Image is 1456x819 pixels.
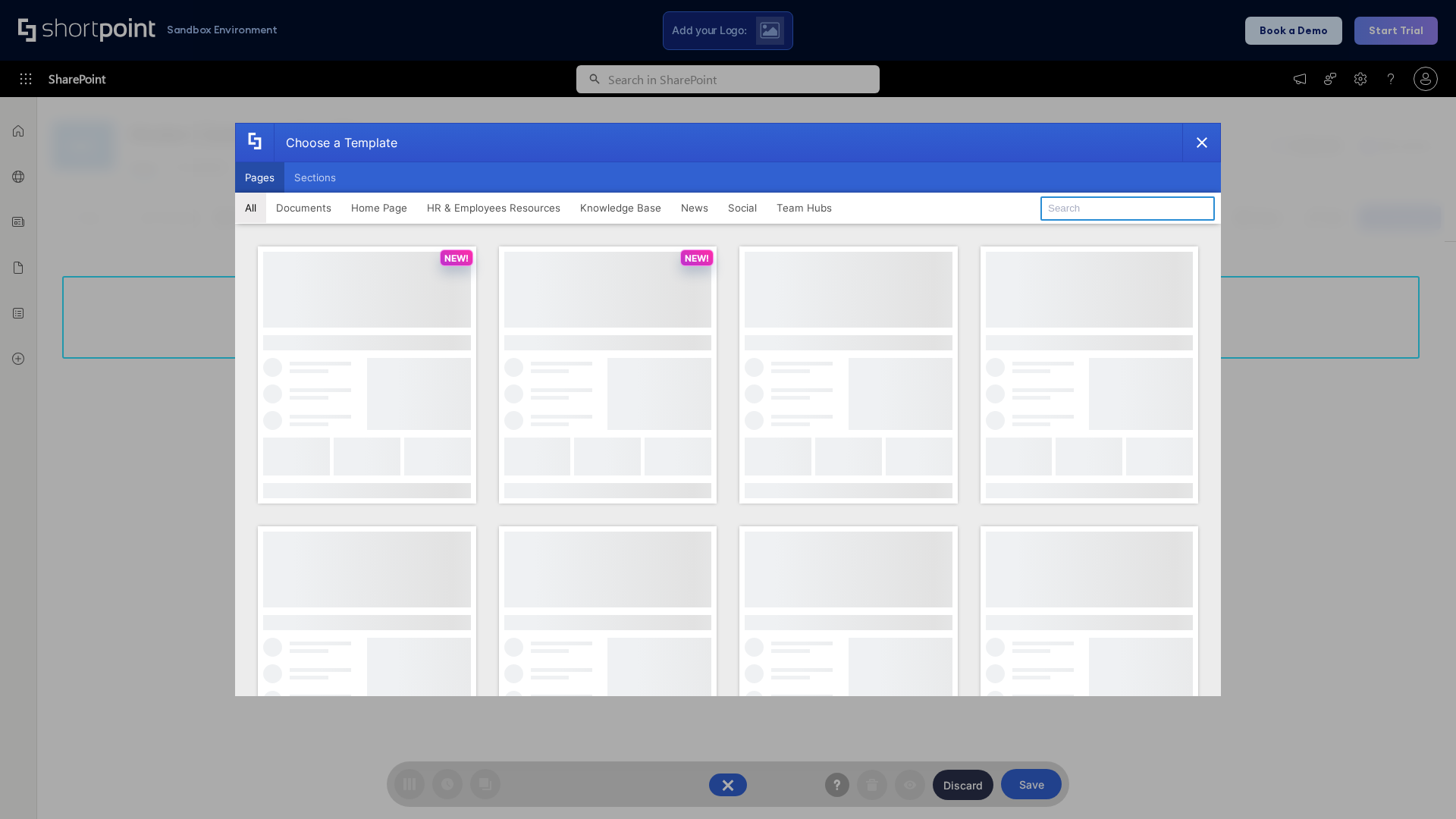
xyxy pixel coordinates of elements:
button: Home Page [341,193,417,223]
div: template selector [235,123,1221,696]
button: Pages [235,162,284,193]
button: Team Hubs [767,193,842,223]
button: Documents [266,193,341,223]
p: NEW! [444,253,469,264]
button: All [235,193,266,223]
button: Sections [284,162,346,193]
div: Choose a Template [274,124,397,162]
button: Knowledge Base [570,193,671,223]
input: Search [1040,196,1215,221]
button: HR & Employees Resources [417,193,570,223]
iframe: Chat Widget [1380,746,1456,819]
button: News [671,193,718,223]
button: Social [718,193,767,223]
p: NEW! [685,253,709,264]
